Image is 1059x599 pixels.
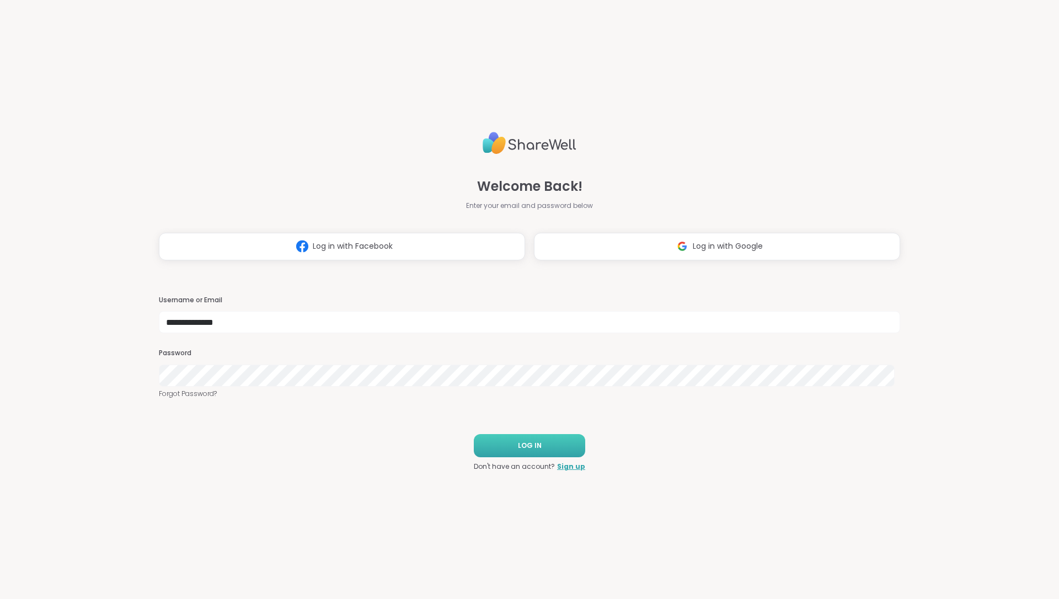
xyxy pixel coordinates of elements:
span: Log in with Google [693,240,763,252]
span: Welcome Back! [477,177,582,196]
img: ShareWell Logomark [292,236,313,256]
a: Forgot Password? [159,389,900,399]
a: Sign up [557,462,585,472]
button: Log in with Facebook [159,233,525,260]
button: Log in with Google [534,233,900,260]
span: Log in with Facebook [313,240,393,252]
h3: Password [159,349,900,358]
img: ShareWell Logomark [672,236,693,256]
span: Don't have an account? [474,462,555,472]
button: LOG IN [474,434,585,457]
span: LOG IN [518,441,542,451]
span: Enter your email and password below [466,201,593,211]
h3: Username or Email [159,296,900,305]
img: ShareWell Logo [483,127,576,159]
